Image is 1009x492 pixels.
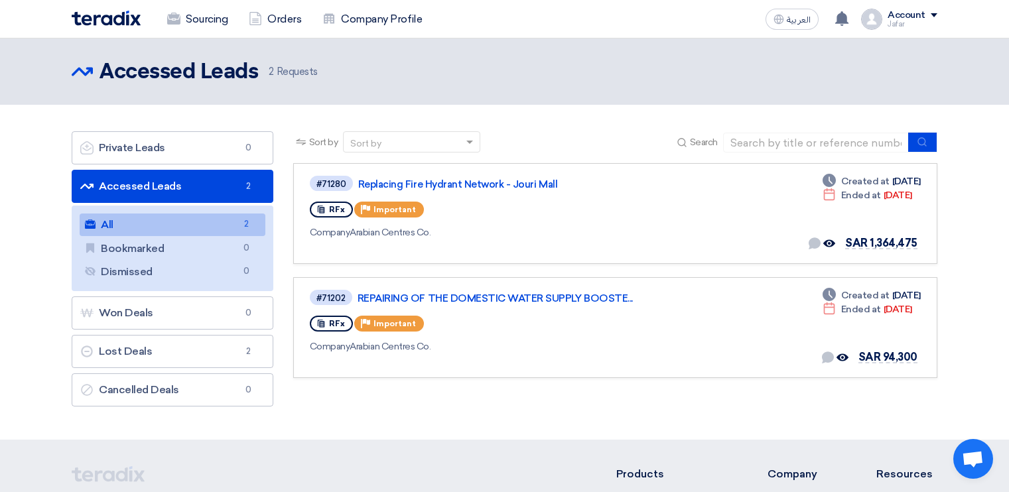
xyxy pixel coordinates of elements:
[329,205,345,214] span: RFx
[72,296,273,330] a: Won Deals0
[690,135,718,149] span: Search
[823,302,912,316] div: [DATE]
[310,339,692,353] div: Arabian Centres Co.
[72,373,273,406] a: Cancelled Deals0
[241,383,257,397] span: 0
[72,335,273,368] a: Lost Deals2
[841,188,881,202] span: Ended at
[269,64,318,80] span: Requests
[723,133,909,153] input: Search by title or reference number
[239,241,255,255] span: 0
[358,292,689,304] a: REPAIRING OF THE DOMESTIC WATER SUPPLY BOOSTE...
[238,5,312,34] a: Orders
[310,225,693,239] div: Arabian Centres Co.
[766,9,819,30] button: العربية
[329,319,345,328] span: RFx
[787,15,811,25] span: العربية
[953,439,993,479] div: دردشة مفتوحة
[845,237,917,249] span: SAR 1,364,475
[823,188,912,202] div: [DATE]
[80,214,265,236] a: All
[80,261,265,283] a: Dismissed
[310,341,350,352] span: Company
[888,21,937,28] div: Jafar
[157,5,238,34] a: Sourcing
[616,466,728,482] li: Products
[316,180,346,188] div: #71280
[239,217,255,231] span: 2
[309,135,338,149] span: Sort by
[239,265,255,278] span: 0
[72,131,273,164] a: Private Leads0
[841,174,890,188] span: Created at
[876,466,937,482] li: Resources
[841,302,881,316] span: Ended at
[861,9,882,30] img: profile_test.png
[858,351,917,363] span: SAR 94,300
[100,59,258,86] h2: Accessed Leads
[72,11,141,26] img: Teradix logo
[768,466,837,482] li: Company
[312,5,433,34] a: Company Profile
[316,294,346,302] div: #71202
[841,288,890,302] span: Created at
[373,319,416,328] span: Important
[823,174,921,188] div: [DATE]
[823,288,921,302] div: [DATE]
[72,170,273,203] a: Accessed Leads2
[241,180,257,193] span: 2
[241,306,257,320] span: 0
[80,237,265,260] a: Bookmarked
[310,227,350,238] span: Company
[888,10,925,21] div: Account
[269,66,274,78] span: 2
[358,178,690,190] a: Replacing Fire Hydrant Network - Jouri Mall
[241,345,257,358] span: 2
[373,205,416,214] span: Important
[350,137,381,151] div: Sort by
[241,141,257,154] span: 0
